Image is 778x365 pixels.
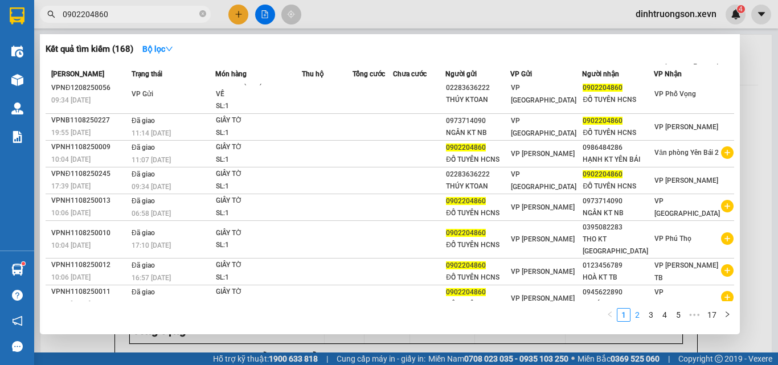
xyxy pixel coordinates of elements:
span: 0902204860 [583,117,623,125]
li: 17 [703,308,720,322]
div: ĐỖ TUYÊN HCNS [583,94,653,106]
a: 4 [658,309,671,321]
span: VP [PERSON_NAME] [654,123,718,131]
img: logo-vxr [10,7,24,24]
div: 02283636222 [446,169,510,181]
div: VPNH1108250010 [51,227,128,239]
span: 09:34 [DATE] [51,96,91,104]
span: Đã giao [132,170,155,178]
li: Next 5 Pages [685,308,703,322]
div: ĐỖ TUYÊN HCNS [446,207,510,219]
button: left [603,308,617,322]
a: 1 [617,309,630,321]
span: close-circle [199,9,206,20]
div: SL: 1 [216,239,301,252]
img: warehouse-icon [11,264,23,276]
span: 0902204860 [446,288,486,296]
input: Tìm tên, số ĐT hoặc mã đơn [63,8,197,20]
span: [PERSON_NAME] [51,70,104,78]
li: 1 [617,308,630,322]
div: VPNH1108250011 [51,286,128,298]
li: Previous Page [603,308,617,322]
img: warehouse-icon [11,46,23,58]
span: VP Phố Vọng [654,90,696,98]
div: SL: 1 [216,272,301,284]
span: Chưa cước [393,70,427,78]
span: 10:06 [DATE] [51,273,91,281]
span: 11:14 [DATE] [132,129,171,137]
div: VPNĐ1208250056 [51,82,128,94]
li: 3 [644,308,658,322]
span: down [165,45,173,53]
div: SL: 1 [216,100,301,113]
span: 17:10 [DATE] [132,241,171,249]
div: THO KT [GEOGRAPHIC_DATA] [583,233,653,257]
span: VP [PERSON_NAME] [654,177,718,184]
span: VP [PERSON_NAME] [511,203,575,211]
span: Thu hộ [302,70,324,78]
img: solution-icon [11,131,23,143]
button: Bộ lọcdown [133,40,182,58]
span: notification [12,315,23,326]
span: left [607,311,613,318]
span: 0902204860 [446,143,486,151]
div: THÚY KTOAN [446,94,510,106]
span: Đã giao [132,229,155,237]
span: Món hàng [215,70,247,78]
div: GIẤY TỜ [216,114,301,127]
span: 0902204860 [583,170,623,178]
span: plus-circle [721,291,734,304]
span: Người gửi [445,70,477,78]
div: GIẤY TỜ [216,227,301,240]
span: Đã giao [132,143,155,151]
span: VP Gửi [132,90,153,98]
span: plus-circle [721,264,734,277]
span: plus-circle [721,200,734,212]
span: 10:04 [DATE] [51,241,91,249]
span: Trạng thái [132,70,162,78]
div: VPNH1108250013 [51,195,128,207]
div: ĐỖ TUYÊN HCNS [583,181,653,192]
span: 09:34 [DATE] [132,183,171,191]
div: VPNĐ1108250245 [51,168,128,180]
div: GIẤY TỜ (GẤP) THÚY CẦM VỀ [216,76,301,100]
div: GIẤY TỜ [216,195,301,207]
li: Next Page [720,308,734,322]
div: 0973714090 [446,115,510,127]
a: 5 [672,309,685,321]
a: 17 [704,309,720,321]
div: SL: 1 [216,127,301,140]
img: warehouse-icon [11,102,23,114]
span: plus-circle [721,146,734,159]
div: VPNH1108250009 [51,141,128,153]
span: 10:06 [DATE] [51,209,91,217]
span: VP Nhận [654,70,682,78]
span: question-circle [12,290,23,301]
div: ĐỖ TUYÊN HCNS [446,272,510,284]
h3: Kết quả tìm kiếm ( 168 ) [46,43,133,55]
span: message [12,341,23,352]
span: VP Gửi [510,70,532,78]
span: 0902204860 [583,84,623,92]
span: Đã giao [132,261,155,269]
div: SL: 1 [216,154,301,166]
div: ĐỖ TUYÊN HCNS [446,298,510,310]
span: VP [GEOGRAPHIC_DATA] [654,288,720,309]
span: Tổng cước [353,70,385,78]
span: Đã giao [132,197,155,205]
span: close-circle [199,10,206,17]
div: GIẤY TỜ [216,286,301,298]
div: VPNB1108250227 [51,114,128,126]
li: 4 [658,308,671,322]
img: warehouse-icon [11,74,23,86]
span: VP [GEOGRAPHIC_DATA] [654,197,720,218]
sup: 1 [22,262,25,265]
div: VPNH1108250012 [51,259,128,271]
div: NGÂN KT NB [583,207,653,219]
span: VP [GEOGRAPHIC_DATA] [511,84,576,104]
span: Đã giao [132,288,155,296]
span: plus-circle [721,232,734,245]
div: 0945622890 [583,286,653,298]
div: ĐỖ TUYÊN HCNS [446,239,510,251]
div: 02283636222 [446,82,510,94]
